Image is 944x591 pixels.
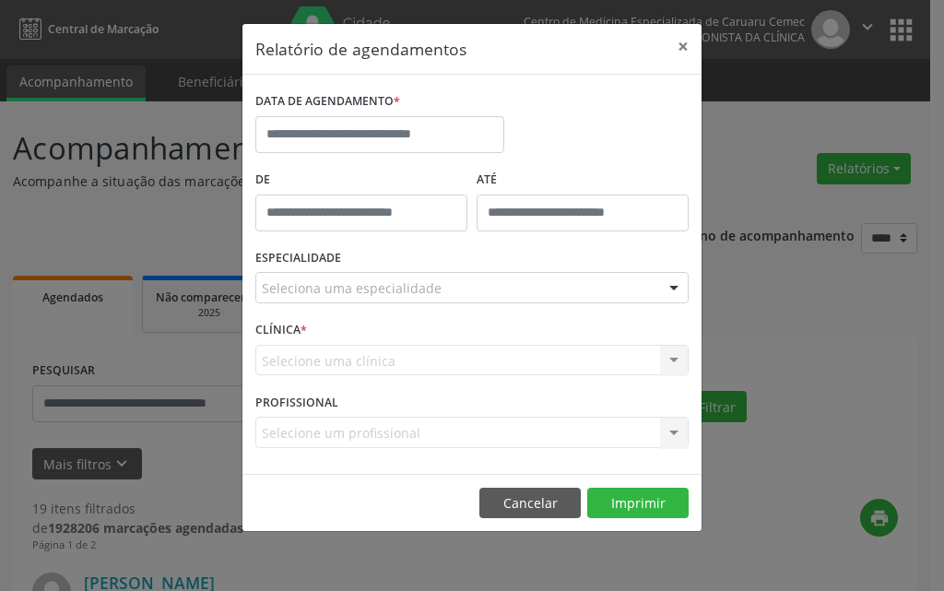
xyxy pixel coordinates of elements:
[262,278,442,298] span: Seleciona uma especialidade
[479,488,581,519] button: Cancelar
[665,24,702,69] button: Close
[477,166,689,195] label: ATÉ
[255,166,467,195] label: De
[255,37,466,61] h5: Relatório de agendamentos
[255,388,338,417] label: PROFISSIONAL
[255,316,307,345] label: CLÍNICA
[255,244,341,273] label: ESPECIALIDADE
[587,488,689,519] button: Imprimir
[255,88,400,116] label: DATA DE AGENDAMENTO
